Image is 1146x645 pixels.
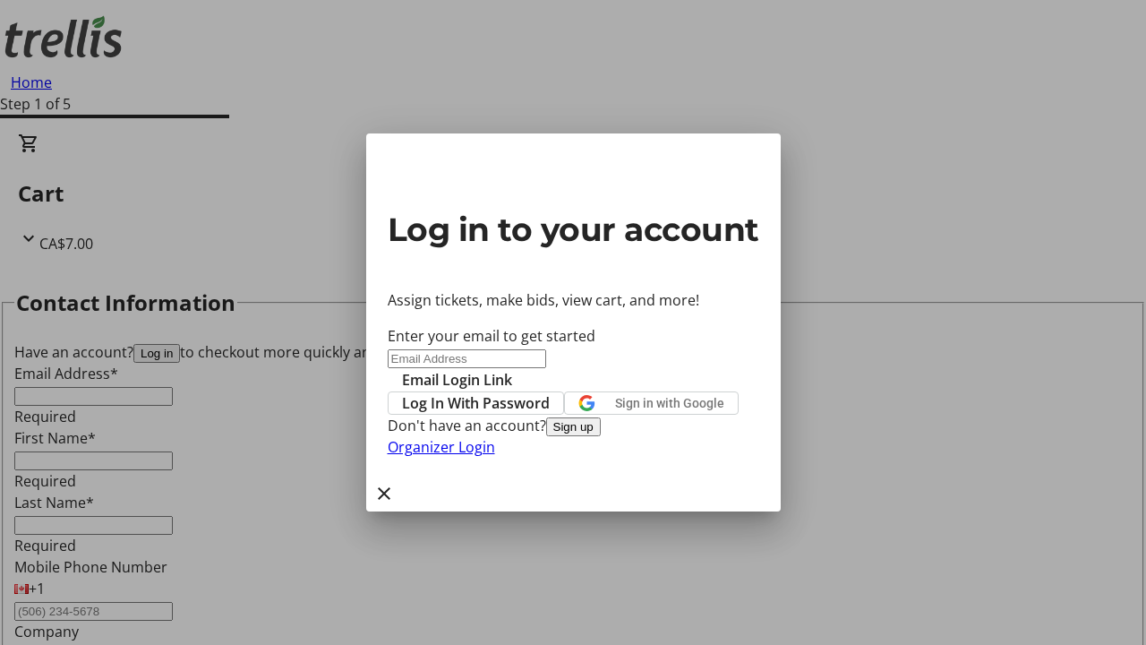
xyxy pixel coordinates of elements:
[388,437,495,457] a: Organizer Login
[546,417,601,436] button: Sign up
[388,415,759,436] div: Don't have an account?
[388,391,564,415] button: Log In With Password
[388,205,759,254] h2: Log in to your account
[615,396,724,410] span: Sign in with Google
[388,349,546,368] input: Email Address
[366,476,402,512] button: Close
[402,392,550,414] span: Log In With Password
[388,326,595,346] label: Enter your email to get started
[388,369,526,391] button: Email Login Link
[388,289,759,311] p: Assign tickets, make bids, view cart, and more!
[564,391,739,415] button: Sign in with Google
[402,369,512,391] span: Email Login Link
